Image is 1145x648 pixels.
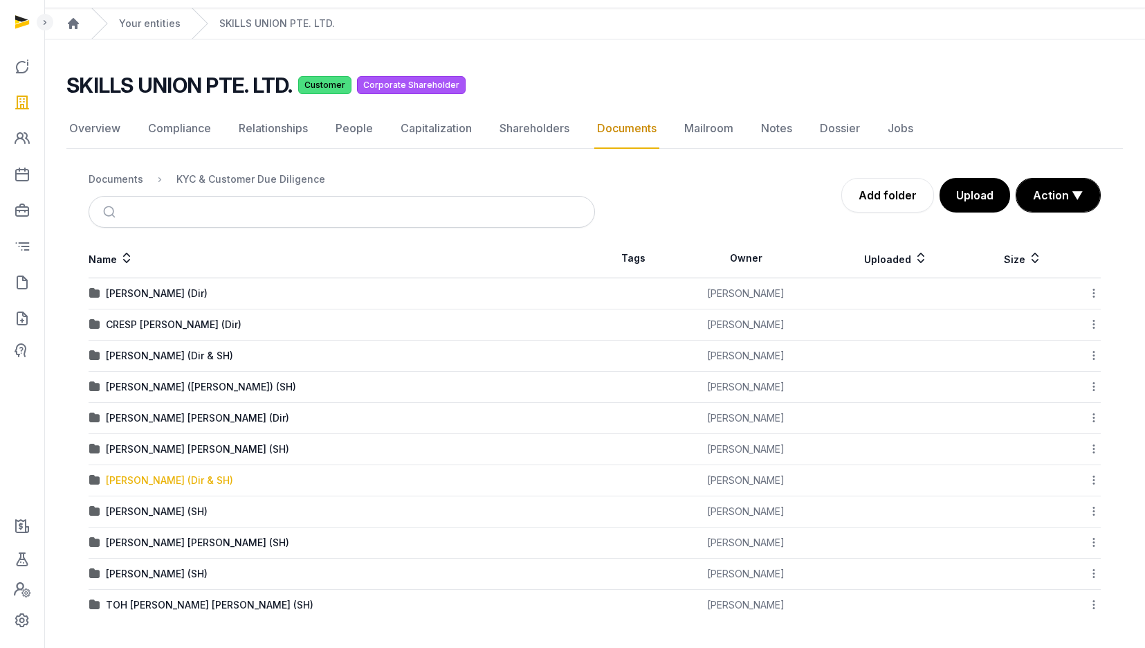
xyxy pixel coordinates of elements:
img: folder.svg [89,350,100,361]
td: [PERSON_NAME] [672,309,821,341]
span: Corporate Shareholder [357,76,466,94]
th: Tags [595,239,672,278]
img: folder.svg [89,319,100,330]
td: [PERSON_NAME] [672,465,821,496]
nav: Breadcrumb [44,8,1145,39]
th: Uploaded [821,239,972,278]
a: Dossier [817,109,863,149]
a: Notes [758,109,795,149]
img: folder.svg [89,475,100,486]
td: [PERSON_NAME] [672,496,821,528]
div: CRESP [PERSON_NAME] (Dir) [106,318,241,332]
div: [PERSON_NAME] (SH) [106,567,208,581]
td: [PERSON_NAME] [672,559,821,590]
div: [PERSON_NAME] [PERSON_NAME] (Dir) [106,411,289,425]
nav: Breadcrumb [89,163,595,196]
a: Documents [594,109,659,149]
th: Owner [672,239,821,278]
td: [PERSON_NAME] [672,528,821,559]
td: [PERSON_NAME] [672,590,821,621]
div: [PERSON_NAME] [PERSON_NAME] (SH) [106,442,289,456]
a: Compliance [145,109,214,149]
a: Relationships [236,109,311,149]
img: folder.svg [89,568,100,579]
h2: SKILLS UNION PTE. LTD. [66,73,293,98]
a: Capitalization [398,109,475,149]
a: Your entities [119,17,181,30]
a: Overview [66,109,123,149]
button: Submit [95,197,127,227]
span: Customer [298,76,351,94]
td: [PERSON_NAME] [672,403,821,434]
a: Jobs [885,109,916,149]
img: folder.svg [89,537,100,548]
img: folder.svg [89,444,100,455]
div: [PERSON_NAME] (SH) [106,505,208,519]
img: folder.svg [89,413,100,424]
button: Action ▼ [1016,179,1100,212]
a: Mailroom [681,109,736,149]
a: People [333,109,376,149]
td: [PERSON_NAME] [672,278,821,309]
div: Documents [89,172,143,186]
a: Add folder [841,178,934,213]
th: Size [971,239,1074,278]
div: [PERSON_NAME] [PERSON_NAME] (SH) [106,536,289,550]
div: KYC & Customer Due Diligence [176,172,325,186]
img: folder.svg [89,288,100,299]
button: Upload [940,178,1010,213]
img: folder.svg [89,381,100,393]
a: Shareholders [497,109,572,149]
a: SKILLS UNION PTE. LTD. [219,17,335,30]
div: [PERSON_NAME] (Dir & SH) [106,474,233,487]
div: [PERSON_NAME] (Dir & SH) [106,349,233,363]
img: folder.svg [89,506,100,517]
div: [PERSON_NAME] ([PERSON_NAME]) (SH) [106,380,296,394]
th: Name [89,239,595,278]
nav: Tabs [66,109,1123,149]
div: TOH [PERSON_NAME] [PERSON_NAME] (SH) [106,598,313,612]
td: [PERSON_NAME] [672,434,821,465]
td: [PERSON_NAME] [672,372,821,403]
div: [PERSON_NAME] (Dir) [106,287,208,300]
td: [PERSON_NAME] [672,341,821,372]
img: folder.svg [89,600,100,611]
